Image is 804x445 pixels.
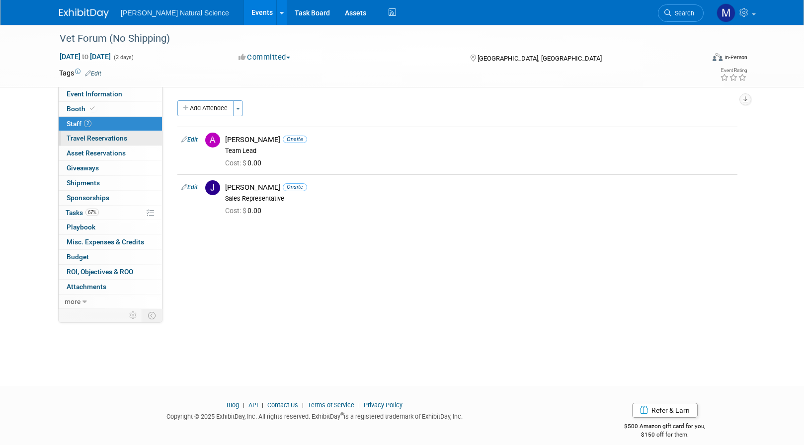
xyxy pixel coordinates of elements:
[59,280,162,294] a: Attachments
[181,184,198,191] a: Edit
[59,176,162,190] a: Shipments
[67,223,95,231] span: Playbook
[90,106,95,111] i: Booth reservation complete
[67,90,122,98] span: Event Information
[67,253,89,261] span: Budget
[248,401,258,409] a: API
[59,52,111,61] span: [DATE] [DATE]
[59,146,162,160] a: Asset Reservations
[205,133,220,148] img: A.jpg
[478,55,602,62] span: [GEOGRAPHIC_DATA], [GEOGRAPHIC_DATA]
[59,117,162,131] a: Staff2
[67,268,133,276] span: ROI, Objectives & ROO
[225,207,247,215] span: Cost: $
[724,54,747,61] div: In-Person
[59,295,162,309] a: more
[85,209,99,216] span: 67%
[113,54,134,61] span: (2 days)
[308,401,354,409] a: Terms of Service
[59,68,101,78] td: Tags
[66,209,99,217] span: Tasks
[632,403,698,418] a: Refer & Earn
[585,431,745,439] div: $150 off for them.
[340,412,344,417] sup: ®
[225,159,247,167] span: Cost: $
[300,401,306,409] span: |
[235,52,294,63] button: Committed
[67,179,100,187] span: Shipments
[67,194,109,202] span: Sponsorships
[59,250,162,264] a: Budget
[67,238,144,246] span: Misc. Expenses & Credits
[67,283,106,291] span: Attachments
[67,149,126,157] span: Asset Reservations
[645,52,747,67] div: Event Format
[59,161,162,175] a: Giveaways
[225,159,265,167] span: 0.00
[181,136,198,143] a: Edit
[59,206,162,220] a: Tasks67%
[59,102,162,116] a: Booth
[59,235,162,249] a: Misc. Expenses & Credits
[67,120,91,128] span: Staff
[241,401,247,409] span: |
[658,4,704,22] a: Search
[59,265,162,279] a: ROI, Objectives & ROO
[67,164,99,172] span: Giveaways
[125,309,142,322] td: Personalize Event Tab Strip
[67,105,97,113] span: Booth
[84,120,91,127] span: 2
[364,401,402,409] a: Privacy Policy
[177,100,234,116] button: Add Attendee
[205,180,220,195] img: J.jpg
[283,183,307,191] span: Onsite
[720,68,747,73] div: Event Rating
[283,136,307,143] span: Onsite
[59,8,109,18] img: ExhibitDay
[225,147,733,155] div: Team Lead
[59,220,162,234] a: Playbook
[671,9,694,17] span: Search
[80,53,90,61] span: to
[142,309,162,322] td: Toggle Event Tabs
[225,195,733,203] div: Sales Representative
[121,9,229,17] span: [PERSON_NAME] Natural Science
[225,135,733,145] div: [PERSON_NAME]
[59,131,162,146] a: Travel Reservations
[259,401,266,409] span: |
[67,134,127,142] span: Travel Reservations
[227,401,239,409] a: Blog
[225,207,265,215] span: 0.00
[59,410,570,421] div: Copyright © 2025 ExhibitDay, Inc. All rights reserved. ExhibitDay is a registered trademark of Ex...
[85,70,101,77] a: Edit
[56,30,689,48] div: Vet Forum (No Shipping)
[59,87,162,101] a: Event Information
[713,53,723,61] img: Format-Inperson.png
[225,183,733,192] div: [PERSON_NAME]
[267,401,298,409] a: Contact Us
[65,297,80,305] span: more
[585,416,745,439] div: $500 Amazon gift card for you,
[717,3,735,22] img: Meggie Asche
[356,401,362,409] span: |
[59,191,162,205] a: Sponsorships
